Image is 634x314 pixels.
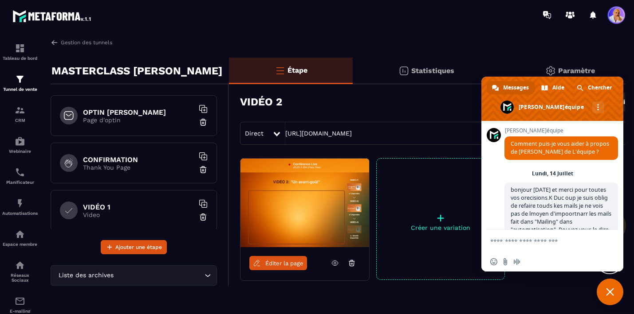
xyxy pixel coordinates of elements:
[2,211,38,216] p: Automatisations
[2,67,38,98] a: formationformationTunnel de vente
[240,96,282,108] h3: VIDÉO 2
[2,160,38,191] a: schedulerschedulerPlanificateur
[2,180,38,185] p: Planificateur
[56,271,115,280] span: Liste des archives
[513,258,520,265] span: Message audio
[15,198,25,209] img: automations
[2,98,38,129] a: formationformationCRM
[503,81,529,94] span: Messages
[199,213,208,221] img: trash
[552,81,564,94] span: Aide
[83,116,194,124] p: Page d'optin
[101,240,167,254] button: Ajouter une étape
[15,296,25,306] img: email
[2,273,38,283] p: Réseaux Sociaux
[83,203,194,211] h6: VIDÉO 1
[83,108,194,116] h6: OPTIN [PERSON_NAME]
[2,87,38,92] p: Tunnel de vente
[532,171,573,176] div: Lundi, 14 Juillet
[249,256,307,270] a: Éditer la page
[15,74,25,85] img: formation
[536,81,571,94] a: Aide
[51,39,59,47] img: arrow
[2,309,38,314] p: E-mailing
[245,130,264,137] span: Direct
[83,164,194,171] p: Thank You Page
[588,81,612,94] span: Chercher
[199,165,208,174] img: trash
[377,212,504,224] p: +
[15,229,25,240] img: automations
[504,128,618,134] span: [PERSON_NAME]équipe
[571,81,618,94] a: Chercher
[115,271,202,280] input: Search for option
[287,66,307,74] p: Étape
[2,118,38,123] p: CRM
[2,149,38,154] p: Webinaire
[511,140,609,155] span: Comment puis-je vous aider à propos de [PERSON_NAME] de L'équipe ?
[115,243,162,252] span: Ajouter une étape
[12,8,92,24] img: logo
[2,129,38,160] a: automationsautomationsWebinaire
[83,211,194,218] p: Video
[15,136,25,147] img: automations
[83,155,194,164] h6: CONFIRMATION
[558,66,595,75] p: Paramètre
[2,36,38,67] a: formationformationTableau de bord
[275,65,285,76] img: bars-o.4a397970.svg
[597,279,623,305] a: Fermer le chat
[51,39,112,47] a: Gestion des tunnels
[411,66,454,75] p: Statistiques
[511,186,611,289] span: bonjour [DATE] et merci pour toutes vos orecisions.K Duc oup je suis oblig de refaire touds kes m...
[2,56,38,61] p: Tableau de bord
[398,66,409,76] img: stats.20deebd0.svg
[15,105,25,116] img: formation
[487,81,535,94] a: Messages
[502,258,509,265] span: Envoyer un fichier
[51,265,217,286] div: Search for option
[545,66,556,76] img: setting-gr.5f69749f.svg
[490,258,497,265] span: Insérer un emoji
[51,62,222,80] p: MASTERCLASS [PERSON_NAME]
[2,222,38,253] a: automationsautomationsEspace membre
[15,260,25,271] img: social-network
[285,130,352,137] a: [URL][DOMAIN_NAME]
[2,191,38,222] a: automationsautomationsAutomatisations
[2,253,38,289] a: social-networksocial-networkRéseaux Sociaux
[240,159,369,247] img: image
[265,260,303,267] span: Éditer la page
[15,43,25,54] img: formation
[490,230,597,252] textarea: Entrez votre message...
[2,242,38,247] p: Espace membre
[199,118,208,127] img: trash
[377,224,504,231] p: Créer une variation
[15,167,25,178] img: scheduler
